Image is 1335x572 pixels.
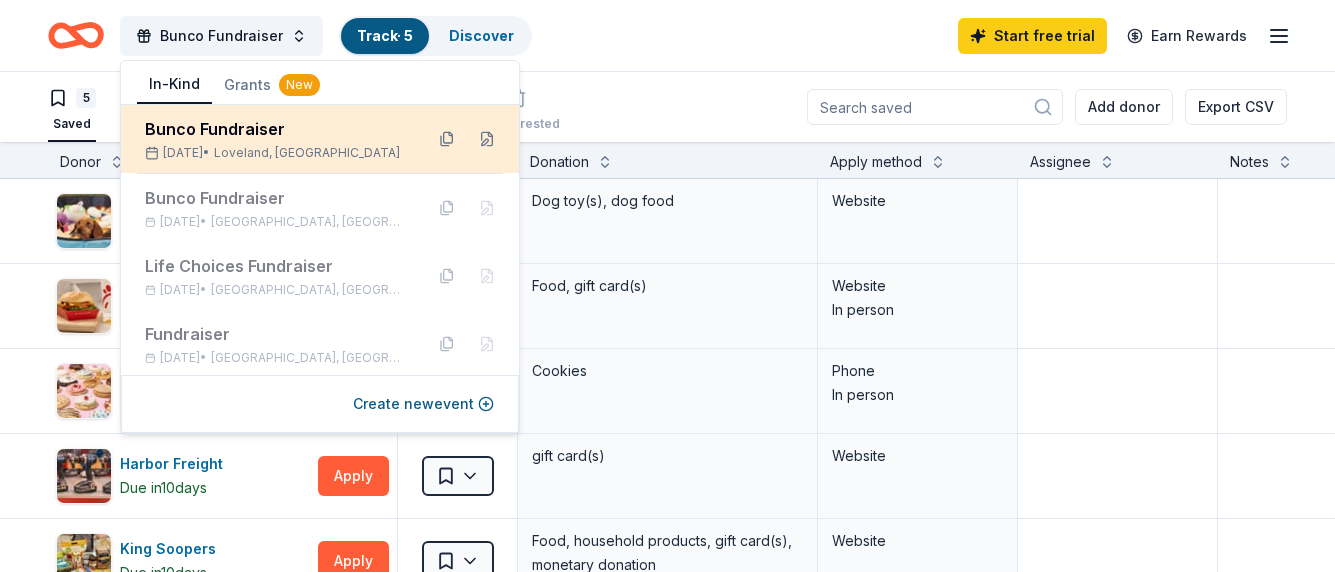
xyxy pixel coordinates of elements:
span: [GEOGRAPHIC_DATA], [GEOGRAPHIC_DATA] [211,282,407,298]
div: Bunco Fundraiser [145,186,407,210]
button: In-Kind [137,66,212,104]
img: Image for Harbor Freight [57,449,111,503]
button: Image for Chick-fil-A (Loveland)[DEMOGRAPHIC_DATA]-fil-A (Loveland)Deadline passed [56,278,310,334]
div: gift card(s) [530,442,805,470]
button: Image for BarkBoxBarkBoxDue in10days [56,193,310,249]
div: Due in 10 days [120,476,207,500]
button: Image for Crumbl CookiesCrumbl CookiesDue in10days [56,363,310,419]
div: Donor [60,150,101,174]
div: Fundraiser [145,322,407,346]
a: Track· 5 [357,27,413,44]
div: Website [832,189,1003,213]
div: In person [832,383,1003,407]
button: Grants [212,67,332,103]
a: Discover [449,27,514,44]
div: Donation [530,150,589,174]
span: Bunco Fundraiser [160,24,283,48]
button: Add donor [1075,89,1173,125]
button: 5Saved [48,80,96,142]
div: Dog toy(s), dog food [530,187,805,215]
div: Harbor Freight [120,452,231,476]
img: Image for Crumbl Cookies [57,364,111,418]
input: Search saved [807,89,1063,125]
span: Loveland, [GEOGRAPHIC_DATA] [214,145,400,161]
span: [GEOGRAPHIC_DATA], [GEOGRAPHIC_DATA] [211,350,407,366]
button: Apply [318,456,389,496]
div: Cookies [530,357,805,385]
div: Assignee [1030,150,1091,174]
div: Phone [832,359,1003,383]
img: Image for BarkBox [57,194,111,248]
div: Food, gift card(s) [530,272,805,300]
div: [DATE] • [145,145,407,161]
div: New [279,74,320,96]
div: Website [832,274,1003,298]
div: [DATE] • [145,214,407,230]
div: 5 [76,88,96,108]
button: Create newevent [353,392,494,416]
button: Image for Harbor FreightHarbor FreightDue in10days [56,448,310,504]
div: Website [832,444,1003,468]
button: Bunco Fundraiser [120,16,323,56]
div: [DATE] • [145,282,407,298]
div: Apply method [830,150,922,174]
div: Notes [1230,150,1269,174]
div: [DATE] • [145,350,407,366]
div: Life Choices Fundraiser [145,254,407,278]
div: Website [832,529,1003,553]
span: [GEOGRAPHIC_DATA], [GEOGRAPHIC_DATA] [211,214,407,230]
img: Image for Chick-fil-A (Loveland) [57,279,111,333]
button: Export CSV [1185,89,1287,125]
a: Earn Rewards [1115,18,1259,54]
a: Start free trial [958,18,1107,54]
div: Saved [48,116,96,132]
button: Track· 5Discover [339,16,532,56]
div: King Soopers [120,537,224,561]
a: Home [48,12,104,59]
div: In person [832,298,1003,322]
div: Bunco Fundraiser [145,117,407,141]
